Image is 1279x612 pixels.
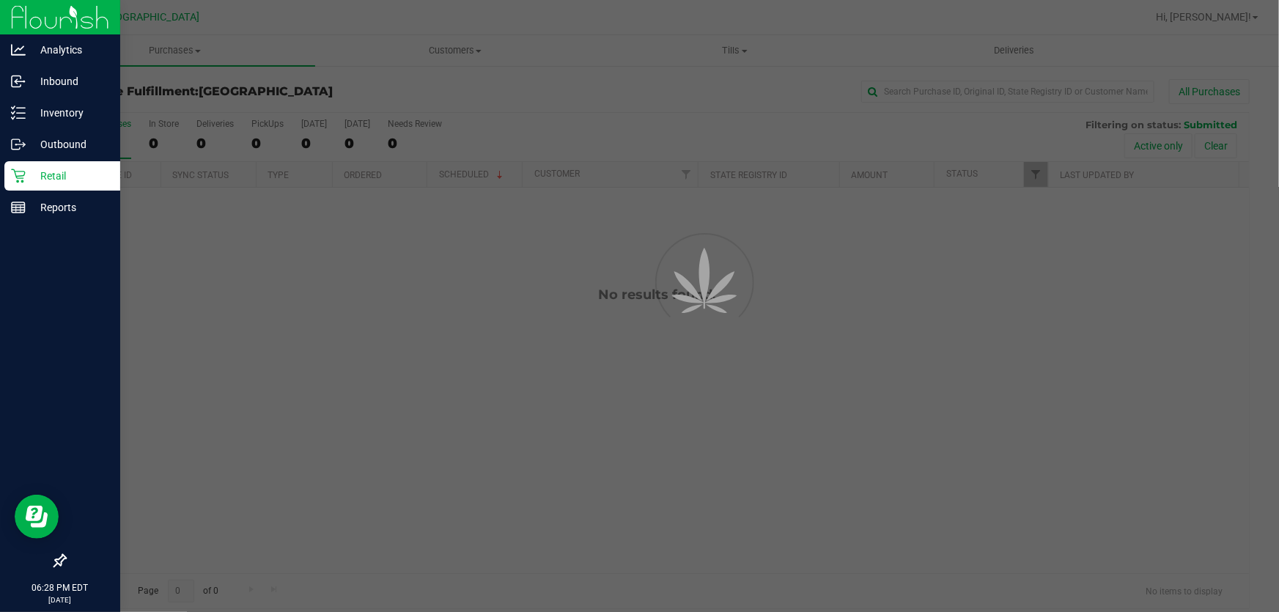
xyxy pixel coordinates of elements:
[15,495,59,539] iframe: Resource center
[11,74,26,89] inline-svg: Inbound
[11,137,26,152] inline-svg: Outbound
[26,41,114,59] p: Analytics
[26,104,114,122] p: Inventory
[7,581,114,594] p: 06:28 PM EDT
[11,169,26,183] inline-svg: Retail
[26,167,114,185] p: Retail
[26,199,114,216] p: Reports
[7,594,114,605] p: [DATE]
[26,73,114,90] p: Inbound
[11,106,26,120] inline-svg: Inventory
[11,200,26,215] inline-svg: Reports
[26,136,114,153] p: Outbound
[11,43,26,57] inline-svg: Analytics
